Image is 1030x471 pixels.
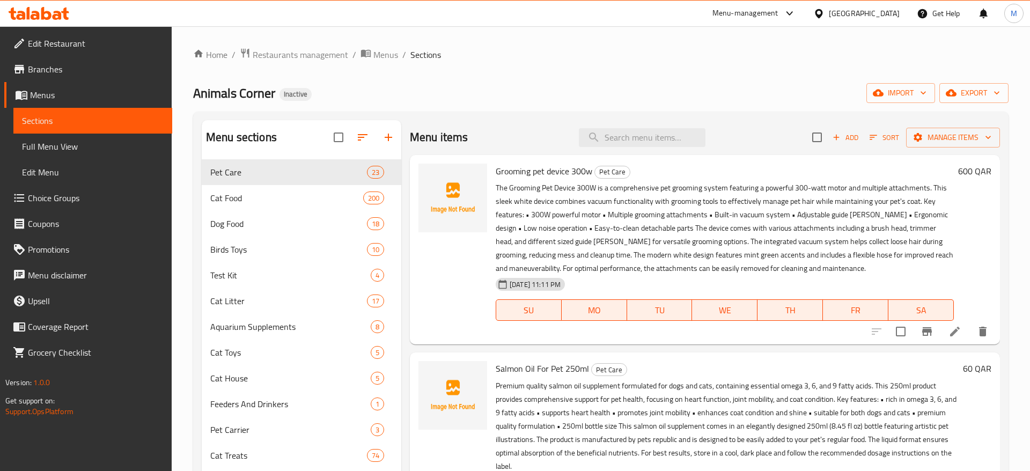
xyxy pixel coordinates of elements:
[562,299,627,321] button: MO
[418,361,487,430] img: Salmon Oil For Pet 250ml
[496,181,954,275] p: The Grooming Pet Device 300W is a comprehensive pet grooming system featuring a powerful 300-watt...
[4,56,172,82] a: Branches
[757,299,823,321] button: TH
[210,346,371,359] span: Cat Toys
[210,320,371,333] span: Aquarium Supplements
[4,262,172,288] a: Menu disclaimer
[875,86,926,100] span: import
[591,363,627,376] div: Pet Care
[210,166,367,179] span: Pet Care
[762,303,819,318] span: TH
[202,211,401,237] div: Dog Food18
[210,423,371,436] span: Pet Carrier
[232,48,236,61] li: /
[410,48,441,61] span: Sections
[371,269,384,282] div: items
[210,449,367,462] div: Cat Treats
[595,166,630,178] span: Pet Care
[4,185,172,211] a: Choice Groups
[367,451,384,461] span: 74
[376,124,401,150] button: Add section
[866,83,935,103] button: import
[5,394,55,408] span: Get support on:
[823,299,888,321] button: FR
[828,129,863,146] span: Add item
[696,303,753,318] span: WE
[4,31,172,56] a: Edit Restaurant
[963,361,991,376] h6: 60 QAR
[22,140,164,153] span: Full Menu View
[371,320,384,333] div: items
[914,319,940,344] button: Branch-specific-item
[210,295,367,307] span: Cat Litter
[367,166,384,179] div: items
[631,303,688,318] span: TU
[371,270,384,281] span: 4
[592,364,627,376] span: Pet Care
[505,279,565,290] span: [DATE] 11:11 PM
[948,325,961,338] a: Edit menu item
[33,376,50,389] span: 1.0.0
[948,86,1000,100] span: export
[371,373,384,384] span: 5
[579,128,705,147] input: search
[827,303,884,318] span: FR
[210,243,367,256] span: Birds Toys
[1011,8,1017,19] span: M
[193,81,275,105] span: Animals Corner
[202,185,401,211] div: Cat Food200
[367,449,384,462] div: items
[28,243,164,256] span: Promotions
[13,108,172,134] a: Sections
[889,320,912,343] span: Select to update
[867,129,902,146] button: Sort
[350,124,376,150] span: Sort sections
[402,48,406,61] li: /
[863,129,906,146] span: Sort items
[692,299,757,321] button: WE
[210,217,367,230] div: Dog Food
[4,82,172,108] a: Menus
[352,48,356,61] li: /
[202,417,401,443] div: Pet Carrier3
[373,48,398,61] span: Menus
[371,423,384,436] div: items
[4,237,172,262] a: Promotions
[210,372,371,385] span: Cat House
[371,346,384,359] div: items
[367,167,384,178] span: 23
[5,404,73,418] a: Support.OpsPlatform
[4,314,172,340] a: Coverage Report
[202,237,401,262] div: Birds Toys10
[371,348,384,358] span: 5
[371,398,384,410] div: items
[501,303,557,318] span: SU
[566,303,623,318] span: MO
[829,8,900,19] div: [GEOGRAPHIC_DATA]
[712,7,778,20] div: Menu-management
[193,48,227,61] a: Home
[13,134,172,159] a: Full Menu View
[202,443,401,468] div: Cat Treats74
[28,320,164,333] span: Coverage Report
[202,365,401,391] div: Cat House5
[939,83,1009,103] button: export
[22,114,164,127] span: Sections
[202,288,401,314] div: Cat Litter17
[893,303,950,318] span: SA
[371,399,384,409] span: 1
[28,37,164,50] span: Edit Restaurant
[496,299,562,321] button: SU
[870,131,899,144] span: Sort
[831,131,860,144] span: Add
[371,322,384,332] span: 8
[970,319,996,344] button: delete
[279,90,312,99] span: Inactive
[202,159,401,185] div: Pet Care23
[360,48,398,62] a: Menus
